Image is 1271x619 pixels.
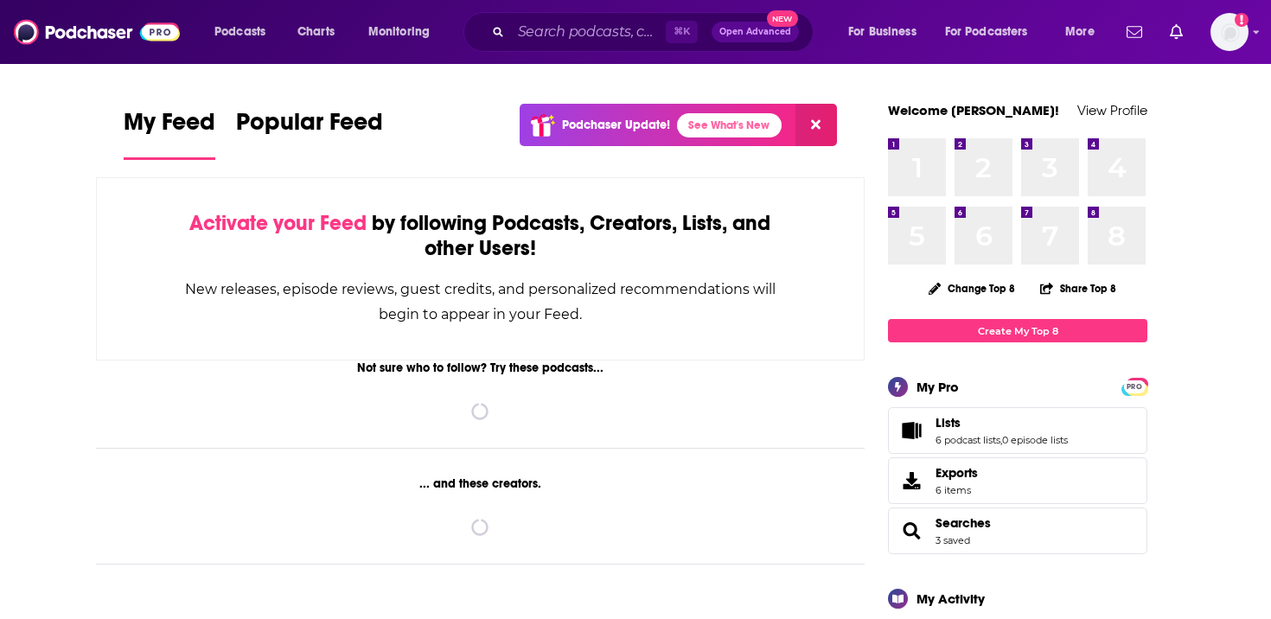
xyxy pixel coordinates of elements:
[1065,20,1095,44] span: More
[888,407,1147,454] span: Lists
[836,18,938,46] button: open menu
[368,20,430,44] span: Monitoring
[945,20,1028,44] span: For Podcasters
[202,18,288,46] button: open menu
[894,469,929,493] span: Exports
[888,319,1147,342] a: Create My Top 8
[183,211,777,261] div: by following Podcasts, Creators, Lists, and other Users!
[888,457,1147,504] a: Exports
[1000,434,1002,446] span: ,
[297,20,335,44] span: Charts
[888,102,1059,118] a: Welcome [PERSON_NAME]!
[1124,380,1145,393] span: PRO
[96,476,865,491] div: ... and these creators.
[1053,18,1116,46] button: open menu
[677,113,782,137] a: See What's New
[936,465,978,481] span: Exports
[1077,102,1147,118] a: View Profile
[1210,13,1249,51] button: Show profile menu
[14,16,180,48] img: Podchaser - Follow, Share and Rate Podcasts
[480,12,830,52] div: Search podcasts, credits, & more...
[1235,13,1249,27] svg: Add a profile image
[183,277,777,327] div: New releases, episode reviews, guest credits, and personalized recommendations will begin to appe...
[124,107,215,147] span: My Feed
[917,379,959,395] div: My Pro
[1124,380,1145,392] a: PRO
[286,18,345,46] a: Charts
[562,118,670,132] p: Podchaser Update!
[712,22,799,42] button: Open AdvancedNew
[511,18,666,46] input: Search podcasts, credits, & more...
[236,107,383,160] a: Popular Feed
[1210,13,1249,51] span: Logged in as bigswing
[934,18,1053,46] button: open menu
[214,20,265,44] span: Podcasts
[1002,434,1068,446] a: 0 episode lists
[918,278,1025,299] button: Change Top 8
[936,515,991,531] a: Searches
[894,519,929,543] a: Searches
[936,415,1068,431] a: Lists
[1163,17,1190,47] a: Show notifications dropdown
[124,107,215,160] a: My Feed
[666,21,698,43] span: ⌘ K
[356,18,452,46] button: open menu
[936,484,978,496] span: 6 items
[936,434,1000,446] a: 6 podcast lists
[917,590,985,607] div: My Activity
[719,28,791,36] span: Open Advanced
[767,10,798,27] span: New
[1039,271,1117,305] button: Share Top 8
[1210,13,1249,51] img: User Profile
[189,210,367,236] span: Activate your Feed
[1120,17,1149,47] a: Show notifications dropdown
[848,20,917,44] span: For Business
[936,415,961,431] span: Lists
[894,418,929,443] a: Lists
[236,107,383,147] span: Popular Feed
[96,361,865,375] div: Not sure who to follow? Try these podcasts...
[888,507,1147,554] span: Searches
[936,534,970,546] a: 3 saved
